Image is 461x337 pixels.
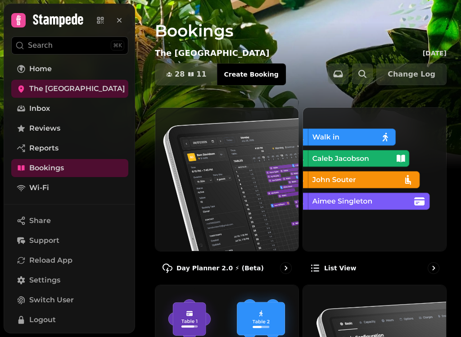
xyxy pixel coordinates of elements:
a: List viewList view [303,107,447,281]
img: List view [303,108,446,251]
button: Share [11,212,128,230]
span: Reports [29,143,59,154]
span: 28 [175,71,185,78]
button: Switch User [11,291,128,309]
a: Day Planner 2.0 ⚡ (Beta)Day Planner 2.0 ⚡ (Beta) [155,107,299,281]
svg: go to [281,264,290,273]
span: Switch User [29,295,74,305]
span: The [GEOGRAPHIC_DATA] [29,83,125,94]
button: Logout [11,311,128,329]
a: Inbox [11,100,128,118]
div: ⌘K [111,41,124,50]
p: The [GEOGRAPHIC_DATA] [155,47,269,59]
span: Change Log [388,71,435,78]
span: Wi-Fi [29,182,49,193]
button: Search⌘K [11,36,128,55]
button: Reload App [11,251,128,269]
span: Reload App [29,255,72,266]
span: Create Booking [224,71,279,77]
p: Search [28,40,53,51]
span: 11 [196,71,206,78]
span: Share [29,215,51,226]
svg: go to [429,264,438,273]
p: List view [324,264,356,273]
a: Reports [11,139,128,157]
button: Support [11,232,128,250]
a: Settings [11,271,128,289]
button: Change Log [376,64,447,85]
span: Home [29,64,52,74]
a: Home [11,60,128,78]
span: Settings [29,275,60,286]
span: Reviews [29,123,60,134]
button: 2811 [155,64,217,85]
p: Day Planner 2.0 ⚡ (Beta) [176,264,264,273]
a: The [GEOGRAPHIC_DATA] [11,80,128,98]
span: Inbox [29,103,50,114]
button: Create Booking [217,64,286,85]
p: [DATE] [423,49,447,58]
a: Wi-Fi [11,179,128,197]
span: Bookings [29,163,64,173]
a: Reviews [11,119,128,137]
span: Logout [29,314,56,325]
a: Bookings [11,159,128,177]
img: Day Planner 2.0 ⚡ (Beta) [155,108,298,251]
span: Support [29,235,59,246]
